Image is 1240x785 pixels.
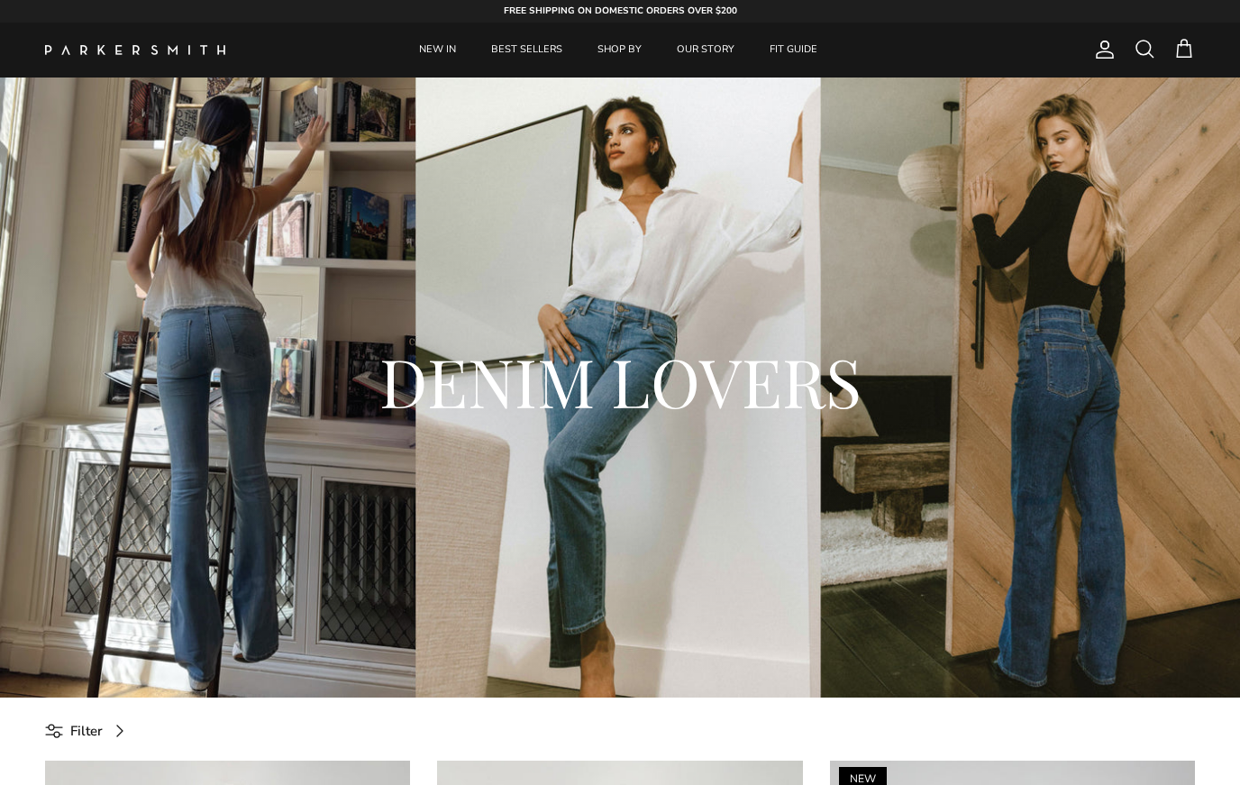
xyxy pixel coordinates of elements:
[70,720,103,742] span: Filter
[120,338,1120,424] h2: DENIM LOVERS
[581,23,658,78] a: SHOP BY
[269,23,968,78] div: Primary
[504,5,737,17] strong: FREE SHIPPING ON DOMESTIC ORDERS OVER $200
[475,23,579,78] a: BEST SELLERS
[403,23,472,78] a: NEW IN
[45,711,137,752] a: Filter
[1087,39,1116,60] a: Account
[45,45,225,55] img: Parker Smith
[661,23,751,78] a: OUR STORY
[753,23,834,78] a: FIT GUIDE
